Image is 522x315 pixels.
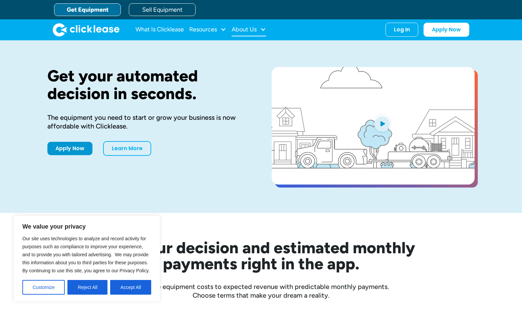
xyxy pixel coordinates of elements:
a: Get Equipment [54,3,121,16]
a: Learn More [103,141,151,156]
a: Apply Now [424,23,469,37]
button: Customize [22,280,65,295]
img: Blue play button logo on a light blue circular background [373,114,391,133]
img: Clicklease logo [53,23,119,36]
div: We value your privacy [13,216,160,302]
button: Reject All [67,280,107,295]
a: Apply Now [47,142,92,155]
p: We value your privacy [22,223,151,231]
div: The equipment you need to start or grow your business is now affordable with Clicklease. [47,113,250,130]
div: Log In [394,26,410,33]
a: What Is Clicklease [136,23,184,36]
h2: See your decision and estimated monthly payments right in the app. [74,240,448,272]
div: About Us [232,23,266,36]
a: Sell Equipment [129,3,196,16]
h1: Get your automated decision in seconds. [47,67,250,102]
div: Resources [189,23,226,36]
div: Compare equipment costs to expected revenue with predictable monthly payments. Choose terms that ... [47,282,475,300]
span: Our site uses technologies to analyze and record activity for purposes such as compliance to impr... [22,236,150,273]
button: Accept All [110,280,151,295]
a: open lightbox [272,67,475,185]
a: home [53,23,119,36]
